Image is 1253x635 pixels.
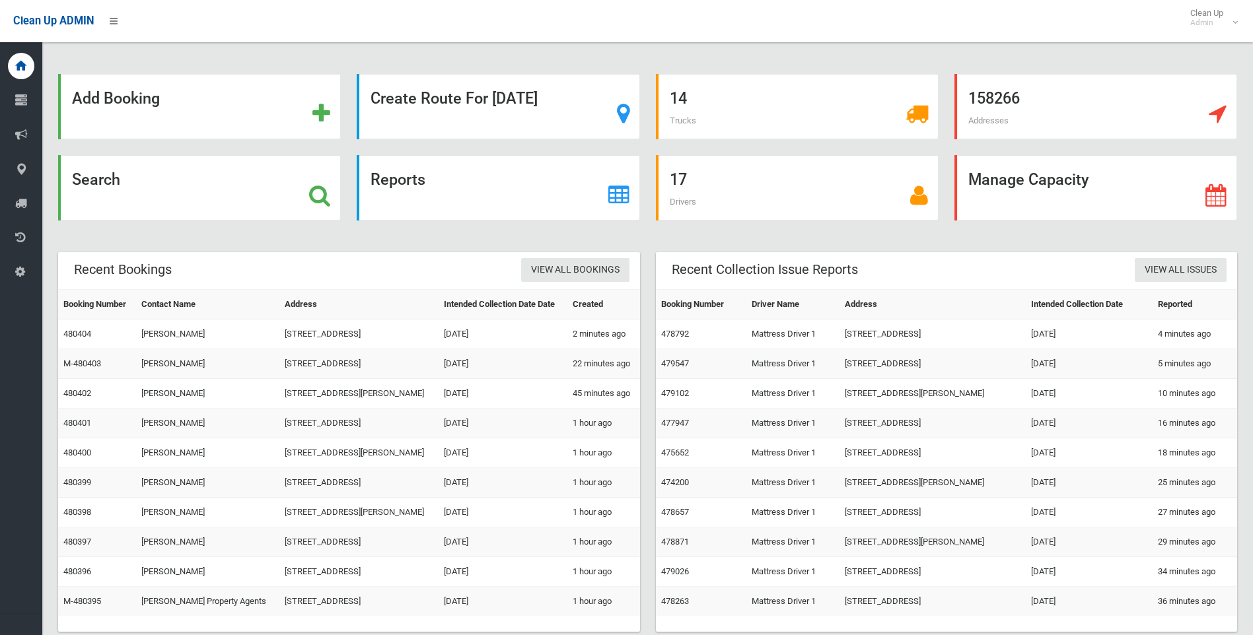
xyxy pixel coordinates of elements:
[357,155,639,220] a: Reports
[1026,557,1153,587] td: [DATE]
[968,116,1009,125] span: Addresses
[567,498,639,527] td: 1 hour ago
[1026,290,1153,319] th: Intended Collection Date
[840,409,1026,438] td: [STREET_ADDRESS]
[63,358,101,368] a: M-480403
[136,319,279,349] td: [PERSON_NAME]
[746,468,839,498] td: Mattress Driver 1
[439,290,567,319] th: Intended Collection Date Date
[567,587,639,617] td: 1 hour ago
[1153,319,1237,349] td: 4 minutes ago
[746,498,839,527] td: Mattress Driver 1
[279,498,439,527] td: [STREET_ADDRESS][PERSON_NAME]
[136,379,279,409] td: [PERSON_NAME]
[1026,379,1153,409] td: [DATE]
[661,477,689,487] a: 474200
[840,349,1026,379] td: [STREET_ADDRESS]
[661,537,689,547] a: 478871
[1026,468,1153,498] td: [DATE]
[840,319,1026,349] td: [STREET_ADDRESS]
[371,170,425,189] strong: Reports
[58,290,136,319] th: Booking Number
[840,527,1026,557] td: [STREET_ADDRESS][PERSON_NAME]
[656,155,939,220] a: 17 Drivers
[63,507,91,517] a: 480398
[279,438,439,468] td: [STREET_ADDRESS][PERSON_NAME]
[1026,409,1153,438] td: [DATE]
[439,349,567,379] td: [DATE]
[439,409,567,438] td: [DATE]
[1153,438,1237,468] td: 18 minutes ago
[954,155,1237,220] a: Manage Capacity
[840,438,1026,468] td: [STREET_ADDRESS]
[567,409,639,438] td: 1 hour ago
[357,74,639,139] a: Create Route For [DATE]
[661,448,689,457] a: 475652
[439,438,567,468] td: [DATE]
[656,290,747,319] th: Booking Number
[1026,587,1153,617] td: [DATE]
[58,155,341,220] a: Search
[746,438,839,468] td: Mattress Driver 1
[661,507,689,517] a: 478657
[670,89,687,108] strong: 14
[136,438,279,468] td: [PERSON_NAME]
[1153,557,1237,587] td: 34 minutes ago
[72,170,120,189] strong: Search
[656,257,874,283] header: Recent Collection Issue Reports
[1135,258,1227,283] a: View All Issues
[371,89,538,108] strong: Create Route For [DATE]
[840,290,1026,319] th: Address
[746,409,839,438] td: Mattress Driver 1
[439,319,567,349] td: [DATE]
[279,349,439,379] td: [STREET_ADDRESS]
[1026,527,1153,557] td: [DATE]
[567,379,639,409] td: 45 minutes ago
[968,170,1089,189] strong: Manage Capacity
[1184,8,1236,28] span: Clean Up
[567,319,639,349] td: 2 minutes ago
[670,197,696,207] span: Drivers
[63,329,91,339] a: 480404
[439,498,567,527] td: [DATE]
[840,498,1026,527] td: [STREET_ADDRESS]
[746,557,839,587] td: Mattress Driver 1
[439,557,567,587] td: [DATE]
[670,170,687,189] strong: 17
[1026,438,1153,468] td: [DATE]
[746,319,839,349] td: Mattress Driver 1
[840,587,1026,617] td: [STREET_ADDRESS]
[279,527,439,557] td: [STREET_ADDRESS]
[746,379,839,409] td: Mattress Driver 1
[661,418,689,428] a: 477947
[1153,349,1237,379] td: 5 minutes ago
[1190,18,1223,28] small: Admin
[661,329,689,339] a: 478792
[136,409,279,438] td: [PERSON_NAME]
[63,566,91,576] a: 480396
[1153,468,1237,498] td: 25 minutes ago
[279,468,439,498] td: [STREET_ADDRESS]
[840,379,1026,409] td: [STREET_ADDRESS][PERSON_NAME]
[136,557,279,587] td: [PERSON_NAME]
[1153,527,1237,557] td: 29 minutes ago
[136,349,279,379] td: [PERSON_NAME]
[567,527,639,557] td: 1 hour ago
[840,468,1026,498] td: [STREET_ADDRESS][PERSON_NAME]
[63,448,91,457] a: 480400
[72,89,160,108] strong: Add Booking
[136,498,279,527] td: [PERSON_NAME]
[136,587,279,617] td: [PERSON_NAME] Property Agents
[661,358,689,368] a: 479547
[279,319,439,349] td: [STREET_ADDRESS]
[521,258,629,283] a: View All Bookings
[567,349,639,379] td: 22 minutes ago
[439,527,567,557] td: [DATE]
[1026,498,1153,527] td: [DATE]
[567,557,639,587] td: 1 hour ago
[136,468,279,498] td: [PERSON_NAME]
[58,257,188,283] header: Recent Bookings
[439,379,567,409] td: [DATE]
[746,527,839,557] td: Mattress Driver 1
[63,596,101,606] a: M-480395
